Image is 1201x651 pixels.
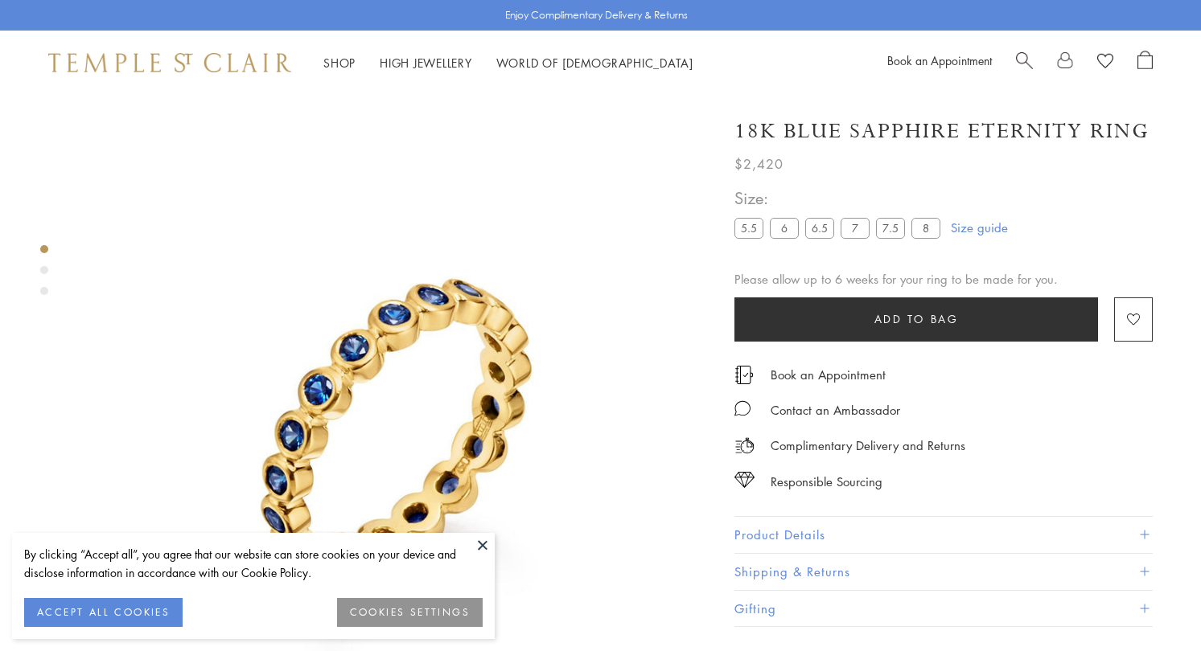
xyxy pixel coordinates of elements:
[734,117,1150,145] h1: 18K Blue Sapphire Eternity Ring
[734,400,751,416] img: MessageIcon-01_2.svg
[48,53,291,72] img: Temple St. Clair
[771,472,882,492] div: Responsible Sourcing
[734,517,1153,553] button: Product Details
[911,218,940,238] label: 8
[734,297,1098,342] button: Add to bag
[734,436,755,456] img: icon_delivery.svg
[951,219,1008,235] a: Size guide
[380,55,472,71] a: High JewelleryHigh Jewellery
[887,52,992,68] a: Book an Appointment
[24,545,483,582] div: By clicking “Accept all”, you agree that our website can store cookies on your device and disclos...
[323,53,693,73] nav: Main navigation
[734,218,763,238] label: 5.5
[734,554,1153,590] button: Shipping & Returns
[771,436,965,456] p: Complimentary Delivery and Returns
[771,400,900,420] div: Contact an Ambassador
[734,185,947,211] span: Size:
[734,472,755,488] img: icon_sourcing.svg
[771,366,886,383] a: Book an Appointment
[1137,51,1153,75] a: Open Shopping Bag
[876,218,905,238] label: 7.5
[496,55,693,71] a: World of [DEMOGRAPHIC_DATA]World of [DEMOGRAPHIC_DATA]
[734,269,1153,289] div: Please allow up to 6 weeks for your ring to be made for you.
[874,310,959,328] span: Add to bag
[1016,51,1033,75] a: Search
[40,241,48,308] div: Product gallery navigation
[734,154,784,174] span: $2,420
[770,218,799,238] label: 6
[24,598,183,627] button: ACCEPT ALL COOKIES
[505,7,688,23] p: Enjoy Complimentary Delivery & Returns
[1097,51,1113,75] a: View Wishlist
[841,218,870,238] label: 7
[734,366,754,384] img: icon_appointment.svg
[734,591,1153,627] button: Gifting
[323,55,356,71] a: ShopShop
[805,218,834,238] label: 6.5
[337,598,483,627] button: COOKIES SETTINGS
